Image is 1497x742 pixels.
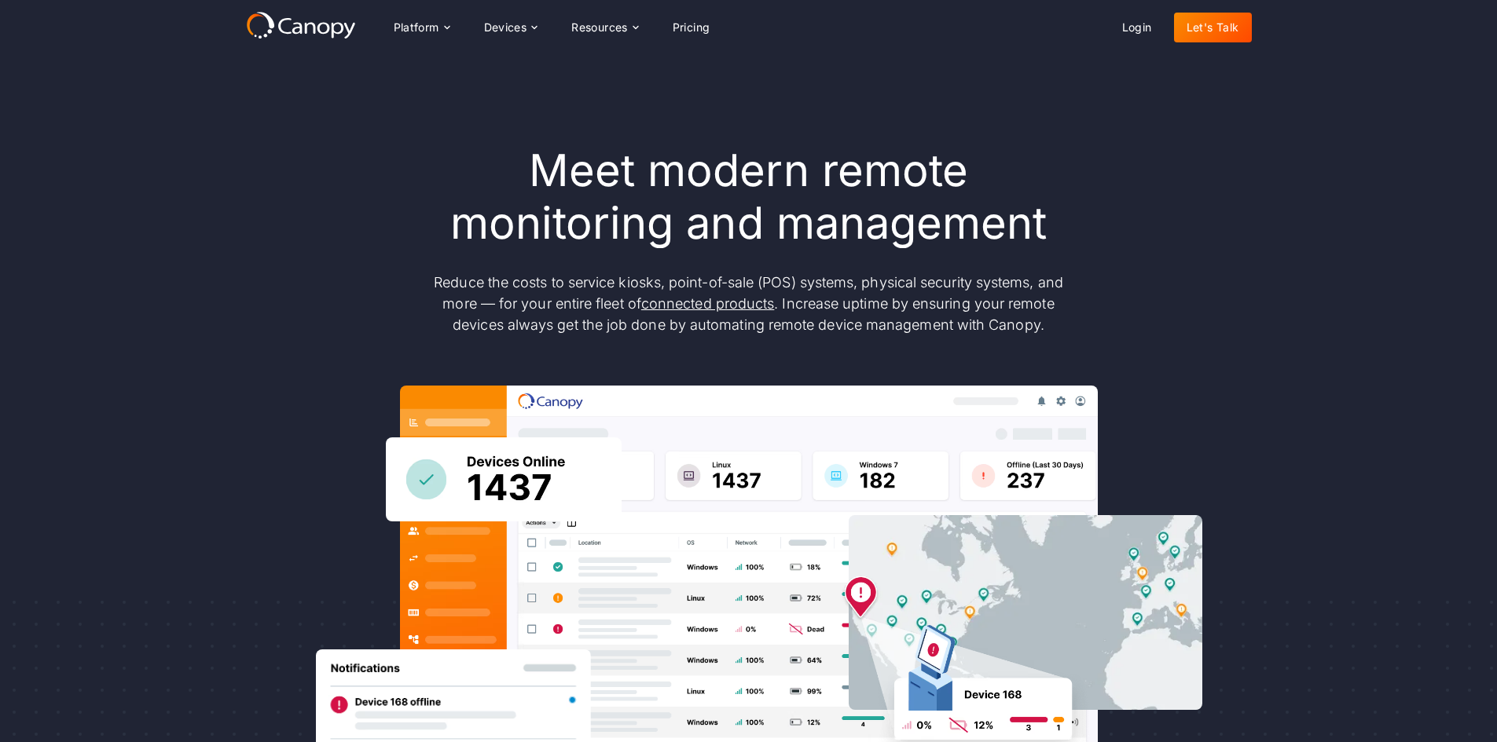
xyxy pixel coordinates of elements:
p: Reduce the costs to service kiosks, point-of-sale (POS) systems, physical security systems, and m... [419,272,1079,335]
img: Canopy sees how many devices are online [386,437,622,521]
div: Resources [571,22,628,33]
div: Devices [471,12,550,43]
a: Login [1110,13,1165,42]
a: connected products [641,295,774,312]
div: Resources [559,12,650,43]
div: Platform [394,22,439,33]
div: Platform [381,12,462,43]
a: Pricing [660,13,723,42]
h1: Meet modern remote monitoring and management [419,144,1079,250]
div: Devices [484,22,527,33]
a: Let's Talk [1174,13,1252,42]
